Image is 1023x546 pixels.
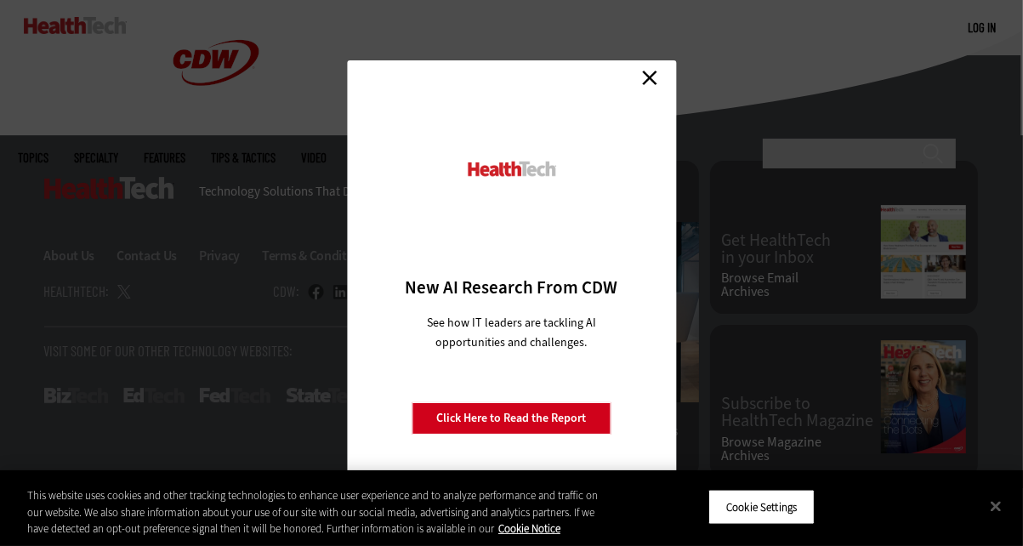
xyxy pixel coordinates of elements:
[977,487,1014,525] button: Close
[465,160,558,178] img: HealthTech_0.png
[637,65,662,90] a: Close
[406,313,617,352] p: See how IT leaders are tackling AI opportunities and challenges.
[498,521,560,536] a: More information about your privacy
[708,489,815,525] button: Cookie Settings
[27,487,614,537] div: This website uses cookies and other tracking technologies to enhance user experience and to analy...
[377,276,646,299] h3: New AI Research From CDW
[412,402,611,435] a: Click Here to Read the Report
